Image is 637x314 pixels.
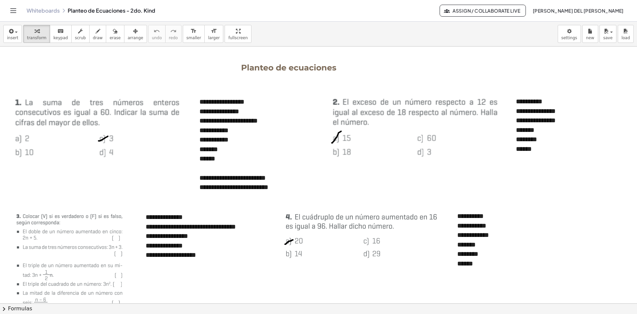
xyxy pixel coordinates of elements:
[618,25,634,43] button: load
[621,36,630,40] span: load
[586,36,594,40] span: new
[23,25,50,43] button: transform
[152,36,162,40] span: undo
[170,27,177,35] i: redo
[7,36,18,40] span: insert
[27,36,46,40] span: transform
[165,25,181,43] button: redoredo
[225,25,251,43] button: fullscreen
[183,25,205,43] button: format_sizesmaller
[228,36,248,40] span: fullscreen
[57,27,64,35] i: keyboard
[109,36,120,40] span: erase
[89,25,106,43] button: draw
[527,5,629,17] button: [PERSON_NAME] DEL [PERSON_NAME]
[600,25,616,43] button: save
[561,36,577,40] span: settings
[208,36,220,40] span: larger
[204,25,223,43] button: format_sizelarger
[8,5,19,16] button: Toggle navigation
[603,36,612,40] span: save
[50,25,72,43] button: keyboardkeypad
[3,25,22,43] button: insert
[128,36,143,40] span: arrange
[532,8,624,14] span: [PERSON_NAME] DEL [PERSON_NAME]
[106,25,124,43] button: erase
[169,36,178,40] span: redo
[558,25,581,43] button: settings
[93,36,103,40] span: draw
[148,25,166,43] button: undoundo
[71,25,90,43] button: scrub
[154,27,160,35] i: undo
[582,25,598,43] button: new
[75,36,86,40] span: scrub
[211,27,217,35] i: format_size
[190,27,197,35] i: format_size
[124,25,147,43] button: arrange
[440,5,526,17] button: Assign / Collaborate Live
[53,36,68,40] span: keypad
[27,7,60,14] a: Whiteboards
[186,36,201,40] span: smaller
[445,8,521,14] span: Assign / Collaborate Live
